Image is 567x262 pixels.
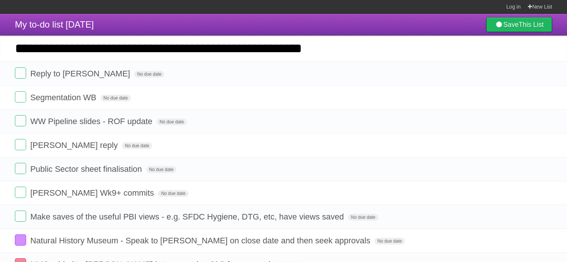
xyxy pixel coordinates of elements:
span: Make saves of the useful PBI views - e.g. SFDC Hygiene, DTG, etc, have views saved [30,212,346,221]
label: Done [15,115,26,126]
label: Done [15,67,26,79]
span: No due date [348,214,378,221]
span: No due date [146,166,176,173]
label: Done [15,234,26,246]
span: Segmentation WB [30,93,98,102]
label: Done [15,139,26,150]
label: Done [15,91,26,102]
span: Natural History Museum - Speak to [PERSON_NAME] on close date and then seek approvals [30,236,372,245]
label: Done [15,187,26,198]
span: Reply to [PERSON_NAME] [30,69,132,78]
label: Done [15,211,26,222]
span: WW Pipeline slides - ROF update [30,117,154,126]
span: No due date [158,190,188,197]
span: No due date [122,142,152,149]
span: My to-do list [DATE] [15,19,94,29]
span: No due date [374,238,404,244]
label: Done [15,163,26,174]
span: No due date [157,119,187,125]
span: [PERSON_NAME] Wk9+ commits [30,188,156,198]
a: SaveThis List [486,17,552,32]
b: This List [519,21,544,28]
span: Public Sector sheet finalisation [30,164,144,174]
span: [PERSON_NAME] reply [30,141,120,150]
span: No due date [134,71,164,78]
span: No due date [101,95,131,101]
